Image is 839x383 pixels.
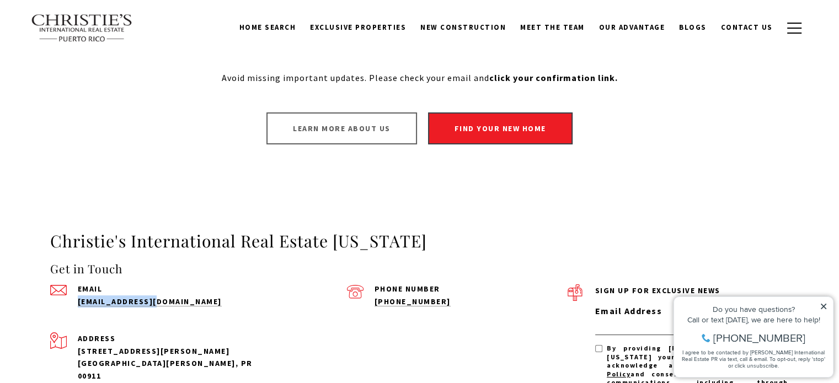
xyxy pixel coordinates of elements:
p: Phone Number [375,285,568,293]
input: By providing Christie's Real Estate Puerto Rico your contact information, you acknowledge and agr... [595,345,602,352]
span: Contact Us [721,23,773,32]
span: [GEOGRAPHIC_DATA][PERSON_NAME], PR 00911 [78,358,253,380]
div: Do you have questions? [12,25,159,33]
div: Call or text [DATE], we are here to help! [12,35,159,43]
p: Avoid missing important updates. Please check your email and [61,71,778,85]
a: Home Search [232,17,303,38]
a: call (939) 337-3000 [375,296,451,306]
span: New Construction [420,23,506,32]
a: Learn more about us - open in a new tab [266,112,417,144]
a: Privacy Policy - open in a new tab [607,361,788,378]
p: Email [78,285,271,293]
a: Find your new home - open in a new tab [428,112,573,144]
img: Christie's International Real Estate text transparent background [31,14,133,42]
a: Exclusive Properties [303,17,413,38]
p: Address [78,332,271,344]
span: Blogs [679,23,707,32]
button: button [780,12,809,44]
h4: Get in Touch [50,260,568,278]
span: I agree to be contacted by [PERSON_NAME] International Real Estate PR via text, call & email. To ... [14,68,157,89]
div: [STREET_ADDRESS][PERSON_NAME] [78,345,271,357]
a: Blogs [672,17,714,38]
a: Our Advantage [592,17,672,38]
a: Meet the Team [513,17,592,38]
span: [PHONE_NUMBER] [45,52,137,63]
p: Sign up for exclusive news [595,284,788,296]
span: Our Advantage [599,23,665,32]
a: send an email to admin@cirepr.com [78,296,222,306]
h3: Christie's International Real Estate [US_STATE] [50,230,789,252]
span: Exclusive Properties [310,23,406,32]
label: Email Address [595,304,788,319]
a: New Construction [413,17,513,38]
strong: click your confirmation link. [489,72,618,83]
